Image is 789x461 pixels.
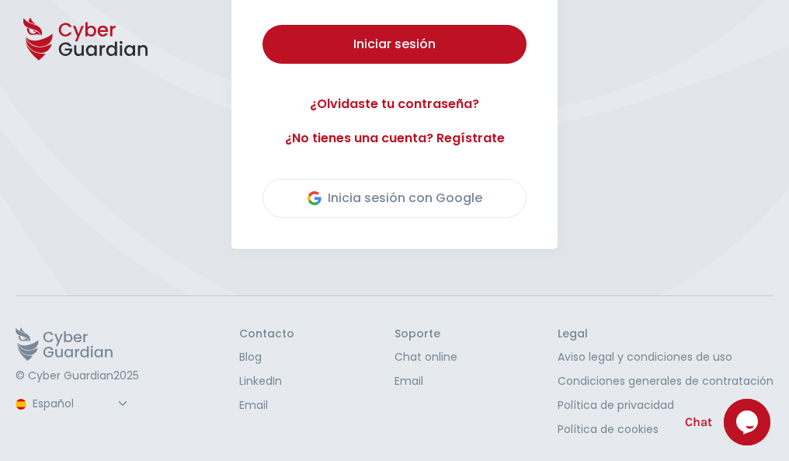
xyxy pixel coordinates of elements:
a: Email [239,397,294,414]
a: Blog [239,349,294,365]
a: LinkedIn [239,373,294,389]
p: © Cyber Guardian 2025 [16,369,139,383]
h3: Soporte [394,327,457,341]
a: Política de cookies [558,421,773,438]
a: Aviso legal y condiciones de uso [558,349,773,365]
iframe: chat widget [724,399,773,445]
button: Inicia sesión con Google [262,179,527,218]
a: Condiciones generales de contratación [558,373,773,389]
img: region-logo [16,399,26,410]
a: Política de privacidad [558,397,773,414]
a: Chat online [394,349,457,365]
h3: Legal [558,327,773,341]
span: Chat [685,413,712,431]
h3: Contacto [239,327,294,341]
a: Email [394,373,457,389]
a: ¿Olvidaste tu contraseña? [262,95,527,114]
a: ¿No tienes una cuenta? Regístrate [262,129,527,148]
div: Inicia sesión con Google [308,189,482,208]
